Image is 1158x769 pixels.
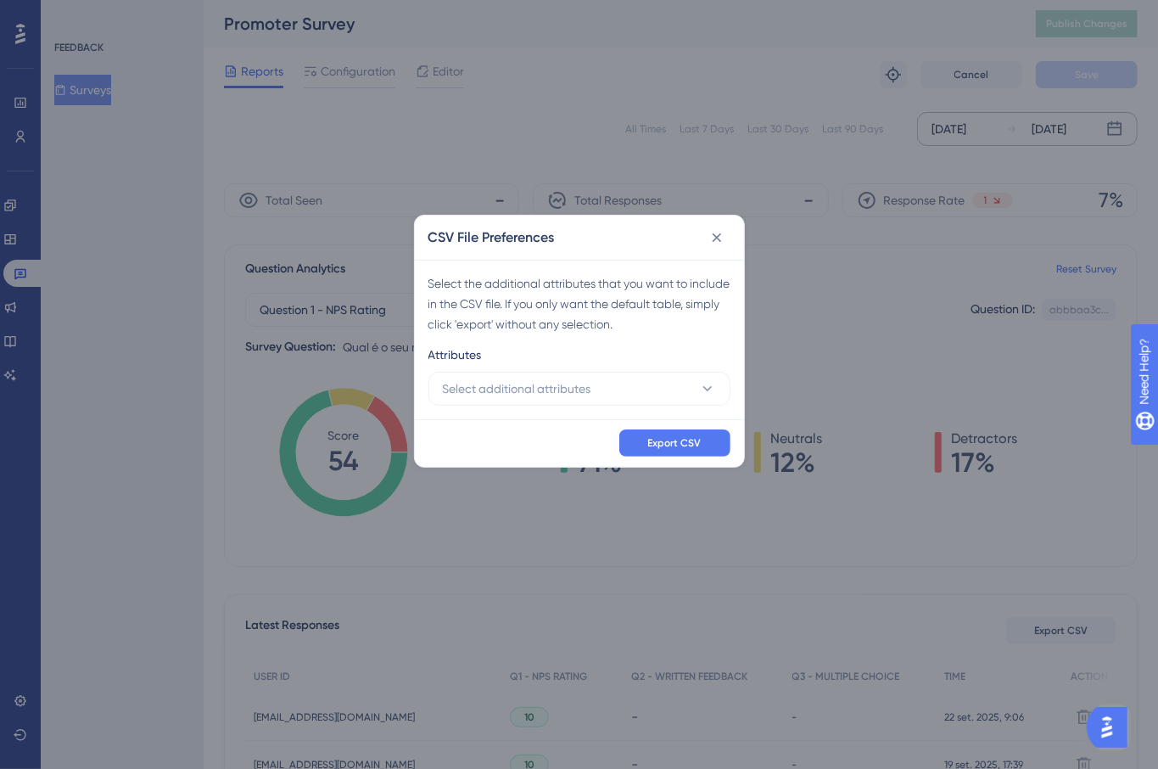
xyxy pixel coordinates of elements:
[428,345,482,365] span: Attributes
[428,227,555,248] h2: CSV File Preferences
[443,379,591,399] span: Select additional attributes
[648,436,702,450] span: Export CSV
[428,273,730,334] div: Select the additional attributes that you want to include in the CSV file. If you only want the d...
[40,4,106,25] span: Need Help?
[1087,702,1138,753] iframe: UserGuiding AI Assistant Launcher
